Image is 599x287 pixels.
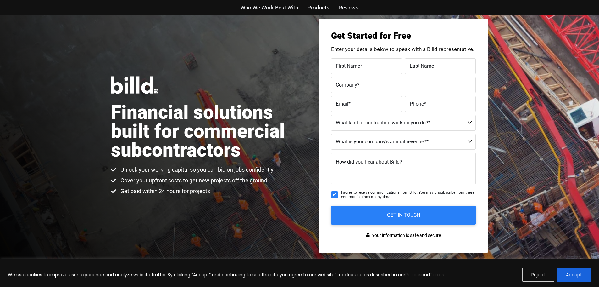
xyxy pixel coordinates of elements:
span: Company [336,82,357,88]
a: Products [308,3,330,12]
input: GET IN TOUCH [331,206,476,225]
a: Policies [405,272,421,278]
p: We use cookies to improve user experience and analyze website traffic. By clicking “Accept” and c... [8,271,445,278]
span: Cover your upfront costs to get new projects off the ground [119,177,267,184]
a: Who We Work Best With [241,3,298,12]
span: Unlock your working capital so you can bid on jobs confidently [119,166,274,174]
h3: Get Started for Free [331,32,476,40]
a: Reviews [339,3,358,12]
span: Your information is safe and secure [370,231,441,240]
span: First Name [336,63,360,69]
h1: Financial solutions built for commercial subcontractors [111,103,300,160]
button: Accept [557,268,591,282]
span: Get paid within 24 hours for projects [119,187,210,195]
span: Email [336,100,348,106]
input: I agree to receive communications from Billd. You may unsubscribe from these communications at an... [331,191,338,198]
span: How did you hear about Billd? [336,159,402,165]
span: I agree to receive communications from Billd. You may unsubscribe from these communications at an... [341,190,476,199]
span: Last Name [410,63,434,69]
a: Terms [430,272,444,278]
p: Enter your details below to speak with a Billd representative. [331,47,476,52]
button: Reject [522,268,554,282]
span: Phone [410,100,424,106]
